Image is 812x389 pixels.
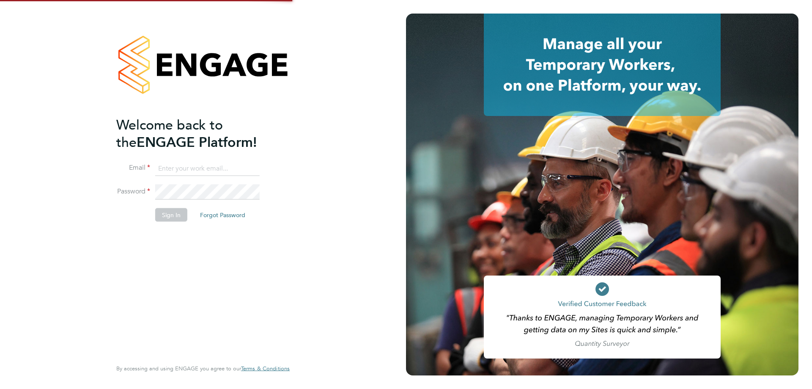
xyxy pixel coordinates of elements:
label: Email [116,163,150,172]
button: Sign In [155,208,187,222]
button: Forgot Password [193,208,252,222]
input: Enter your work email... [155,161,260,176]
span: Welcome back to the [116,116,223,150]
h2: ENGAGE Platform! [116,116,281,151]
span: By accessing and using ENGAGE you agree to our [116,365,290,372]
a: Terms & Conditions [241,365,290,372]
label: Password [116,187,150,196]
